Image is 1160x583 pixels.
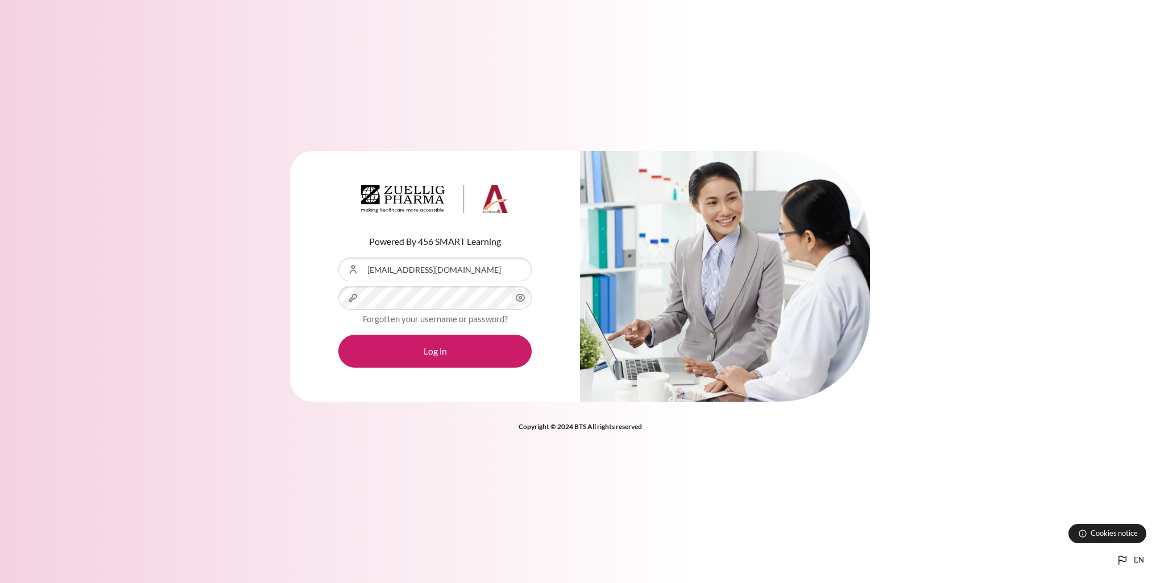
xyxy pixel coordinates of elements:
span: Cookies notice [1091,528,1138,539]
strong: Copyright © 2024 BTS All rights reserved [519,422,642,431]
a: Forgotten your username or password? [363,314,508,324]
p: Powered By 456 SMART Learning [338,235,532,248]
span: en [1134,555,1144,566]
img: Architeck [361,185,509,214]
button: Log in [338,335,532,368]
button: Languages [1111,549,1149,572]
button: Cookies notice [1068,524,1146,543]
input: Username or Email Address [338,257,532,281]
a: Architeck [361,185,509,218]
